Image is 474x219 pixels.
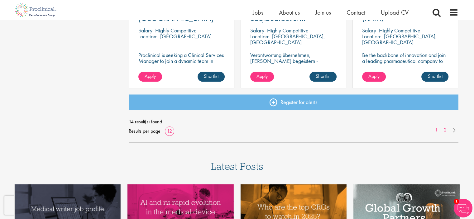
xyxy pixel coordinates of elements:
[315,8,331,17] a: Join us
[160,33,212,40] p: [GEOGRAPHIC_DATA]
[441,126,450,134] a: 2
[362,52,448,76] p: Be the backbone of innovation and join a leading pharmaceutical company to help keep life-changin...
[309,72,337,82] a: Shortlist
[250,33,269,40] span: Location:
[211,161,263,176] h3: Latest Posts
[362,33,437,46] p: [GEOGRAPHIC_DATA], [GEOGRAPHIC_DATA]
[129,117,458,126] span: 14 result(s) found
[279,8,300,17] a: About us
[381,8,409,17] a: Upload CV
[138,27,152,34] span: Salary
[250,52,337,76] p: Verantwortung übernehmen, [PERSON_NAME] begeistern - Kaufmännische:r Sachbearbeiter:in (m/w/d).
[138,52,225,70] p: Proclinical is seeking a Clinical Services Manager to join a dynamic team in [GEOGRAPHIC_DATA].
[256,73,268,79] span: Apply
[347,8,365,17] a: Contact
[362,7,448,22] a: Key Account Manager (KAM)
[432,126,441,134] a: 1
[4,196,84,215] iframe: reCAPTCHA
[138,72,162,82] a: Apply
[129,94,458,110] a: Register for alerts
[250,72,274,82] a: Apply
[165,128,174,134] a: 12
[155,27,197,34] p: Highly Competitive
[138,7,225,22] a: Clinical Services Manager [GEOGRAPHIC_DATA]
[454,199,459,204] span: 1
[198,72,225,82] a: Shortlist
[454,199,472,217] img: Chatbot
[250,7,337,22] a: Kaufmännischer Sachbearbeiter (m/w/div.)
[368,73,380,79] span: Apply
[138,33,157,40] span: Location:
[379,27,420,34] p: Highly Competitive
[250,27,264,34] span: Salary
[267,27,309,34] p: Highly Competitive
[421,72,448,82] a: Shortlist
[362,33,381,40] span: Location:
[145,73,156,79] span: Apply
[129,126,160,136] span: Results per page
[362,72,386,82] a: Apply
[362,27,376,34] span: Salary
[250,33,325,46] p: [GEOGRAPHIC_DATA], [GEOGRAPHIC_DATA]
[253,8,263,17] a: Jobs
